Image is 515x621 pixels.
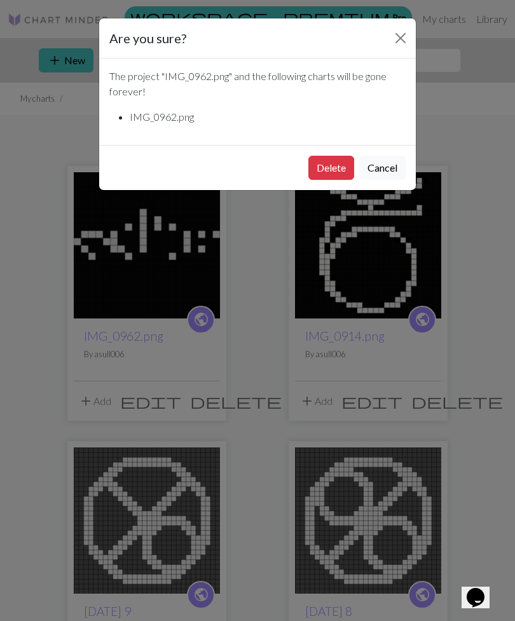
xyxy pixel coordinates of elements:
[130,109,406,125] li: IMG_0962.png
[462,570,502,608] iframe: chat widget
[390,28,411,48] button: Close
[308,156,354,180] button: Delete
[109,29,186,48] h5: Are you sure?
[109,69,406,99] p: The project " IMG_0962.png " and the following charts will be gone forever!
[359,156,406,180] button: Cancel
